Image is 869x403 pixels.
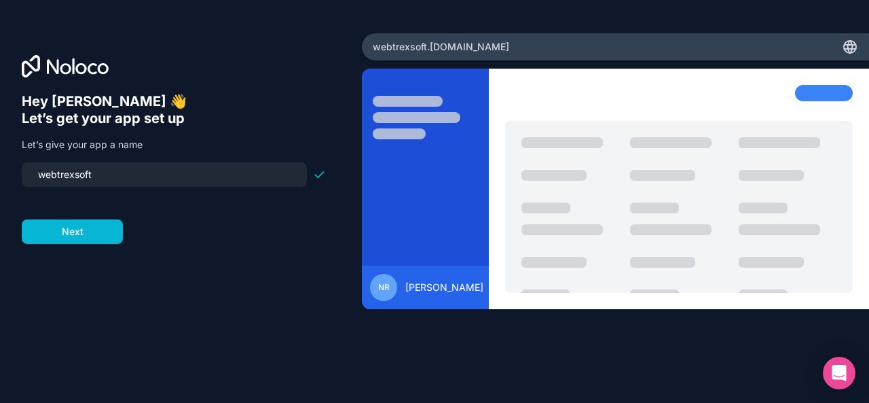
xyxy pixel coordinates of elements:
h6: Let’s get your app set up [22,110,326,127]
div: Open Intercom Messenger [823,357,855,389]
button: Next [22,220,123,244]
span: NR [378,282,390,293]
h6: Hey [PERSON_NAME] 👋 [22,93,326,110]
p: Let’s give your app a name [22,138,326,152]
input: my-team [30,165,299,184]
span: webtrexsoft .[DOMAIN_NAME] [373,40,509,54]
span: [PERSON_NAME] [405,281,483,294]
